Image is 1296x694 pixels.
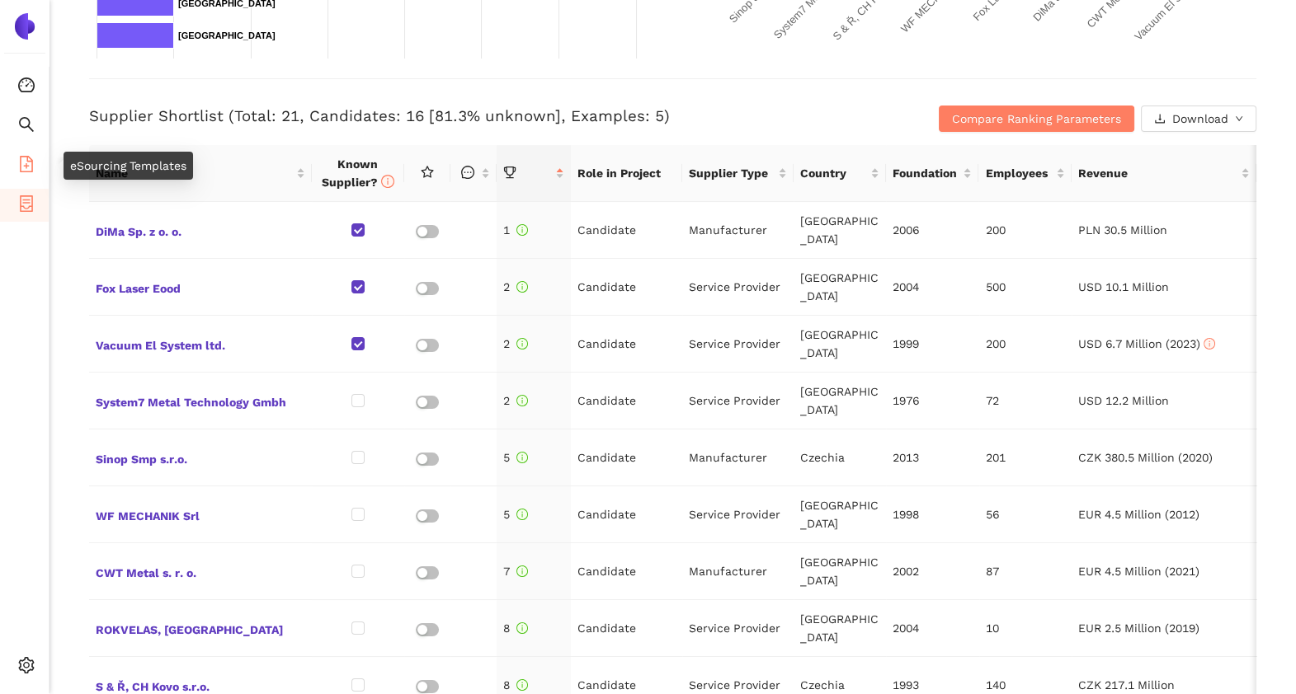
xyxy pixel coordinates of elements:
td: 500 [979,259,1072,316]
th: this column's title is Foundation,this column is sortable [886,145,978,202]
td: Manufacturer [682,202,794,259]
td: 1976 [886,373,978,429]
span: info-circle [516,338,528,349]
span: 7 [503,565,528,578]
span: trophy [503,166,516,179]
span: 5 [503,508,528,521]
span: PLN 30.5 Million [1078,223,1167,237]
td: Service Provider [682,316,794,373]
td: 72 [979,373,1072,429]
span: file-add [18,150,35,183]
span: 8 [503,621,528,635]
span: Compare Ranking Parameters [952,110,1121,128]
span: CZK 380.5 Million (2020) [1078,451,1213,464]
td: Service Provider [682,373,794,429]
span: System7 Metal Technology Gmbh [96,390,305,411]
span: info-circle [516,281,528,293]
td: Candidate [571,373,682,429]
button: downloadDownloaddown [1141,106,1256,132]
th: this column is sortable [450,145,497,202]
td: [GEOGRAPHIC_DATA] [794,202,886,259]
td: 1999 [886,316,978,373]
span: Fox Laser Eood [96,276,305,298]
img: Logo [12,13,38,40]
span: Download [1172,110,1228,128]
span: Country [800,164,867,182]
span: Known Supplier? [322,157,394,189]
td: 200 [979,202,1072,259]
td: 201 [979,429,1072,486]
span: 2 [503,280,528,293]
td: Service Provider [682,486,794,543]
td: Service Provider [682,259,794,316]
th: this column's title is Revenue,this column is sortable [1072,145,1257,202]
th: this column's title is Name,this column is sortable [89,145,312,202]
td: 2004 [886,600,978,657]
span: info-circle [1204,338,1215,349]
td: Candidate [571,600,682,657]
text: [GEOGRAPHIC_DATA] [178,30,276,40]
td: 1998 [886,486,978,543]
td: 2004 [886,259,978,316]
span: USD 12.2 Million [1078,394,1169,407]
button: Compare Ranking Parameters [939,106,1134,132]
td: Candidate [571,316,682,373]
td: 2013 [886,429,978,486]
td: 200 [979,316,1072,373]
span: EUR 2.5 Million (2019) [1078,621,1199,635]
span: Name [96,164,293,182]
span: download [1154,113,1166,126]
span: DiMa Sp. z o. o. [96,219,305,241]
span: star [421,166,434,179]
td: 10 [979,600,1072,657]
span: down [1235,115,1243,124]
span: search [18,110,35,143]
td: [GEOGRAPHIC_DATA] [794,486,886,543]
div: eSourcing Templates [64,152,193,180]
td: [GEOGRAPHIC_DATA] [794,259,886,316]
span: Employees [985,164,1052,182]
span: ROKVELAS, [GEOGRAPHIC_DATA] [96,617,305,639]
th: this column's title is Supplier Type,this column is sortable [682,145,794,202]
td: Czechia [794,429,886,486]
span: USD 10.1 Million [1078,280,1169,293]
span: CWT Metal s. r. o. [96,560,305,582]
td: [GEOGRAPHIC_DATA] [794,316,886,373]
td: 87 [979,543,1072,600]
span: Supplier Type [689,164,775,182]
th: this column's title is Employees,this column is sortable [978,145,1071,202]
td: 2002 [886,543,978,600]
span: WF MECHANIK Srl [96,504,305,525]
span: 8 [503,678,528,692]
span: USD 6.7 Million (2023) [1078,337,1215,350]
td: [GEOGRAPHIC_DATA] [794,600,886,657]
span: message [461,166,474,179]
th: Role in Project [571,145,682,202]
td: [GEOGRAPHIC_DATA] [794,543,886,600]
td: Candidate [571,202,682,259]
span: EUR 4.5 Million (2021) [1078,565,1199,578]
span: dashboard [18,71,35,104]
td: Candidate [571,486,682,543]
td: Service Provider [682,600,794,657]
span: info-circle [516,679,528,691]
td: Candidate [571,259,682,316]
span: 1 [503,223,528,237]
span: Sinop Smp s.r.o. [96,447,305,468]
span: EUR 4.5 Million (2012) [1078,508,1199,521]
span: Foundation [893,164,959,182]
span: info-circle [516,395,528,406]
span: 5 [503,451,528,464]
span: Vacuum El System ltd. [96,333,305,354]
span: 2 [503,394,528,407]
td: 2006 [886,202,978,259]
span: setting [18,651,35,684]
td: [GEOGRAPHIC_DATA] [794,373,886,429]
span: 2 [503,337,528,350]
span: info-circle [516,565,528,577]
span: Revenue [1078,164,1238,182]
td: Candidate [571,543,682,600]
h3: Supplier Shortlist (Total: 21, Candidates: 16 [81.3% unknown], Examples: 5) [89,106,867,127]
span: info-circle [516,224,528,236]
span: info-circle [516,452,528,463]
